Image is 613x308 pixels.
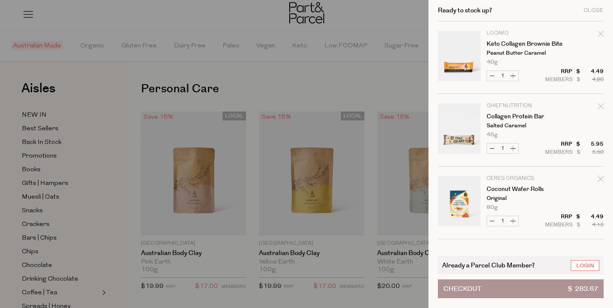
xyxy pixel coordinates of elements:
[487,186,553,192] a: Coconut Wafer Rolls
[598,29,604,41] div: Remove Keto Collagen Brownie Bite
[497,144,508,153] input: QTY Collagen Protein Bar
[487,59,498,65] span: 40g
[487,123,553,129] p: Salted Caramel
[568,280,598,298] span: $ 283.67
[487,103,553,109] p: Chief Nutrition
[438,7,492,14] h2: Ready to stock up?
[497,216,508,226] input: QTY Coconut Wafer Rolls
[487,205,498,210] span: 80g
[598,102,604,114] div: Remove Collagen Protein Bar
[487,114,553,120] a: Collagen Protein Bar
[487,41,553,47] a: Keto Collagen Brownie Bite
[438,279,604,298] button: Checkout$ 283.67
[571,260,599,271] a: Login
[598,175,604,186] div: Remove Coconut Wafer Rolls
[487,196,553,201] p: Original
[487,132,498,138] span: 45g
[443,280,481,298] span: Checkout
[487,50,553,56] p: Peanut Butter Caramel
[487,176,553,181] p: Ceres Organics
[584,8,604,13] div: Close
[497,71,508,81] input: QTY Keto Collagen Brownie Bite
[487,31,553,36] p: Locako
[442,260,535,270] span: Already a Parcel Club Member?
